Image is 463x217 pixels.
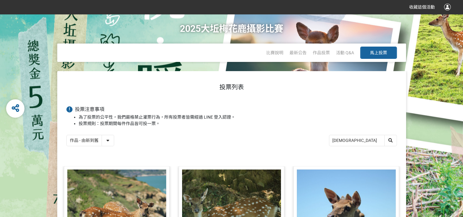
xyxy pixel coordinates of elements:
[329,135,397,146] input: 搜尋作品
[360,47,397,59] button: 馬上投票
[289,50,307,55] a: 最新公告
[79,120,397,127] li: 投票規則：投票期間每件作品皆可投一票。
[336,50,354,55] a: 活動 Q&A
[79,114,397,120] li: 為了投票的公平性，我們嚴格禁止灌票行為，所有投票者皆需經過 LINE 登入認證。
[266,50,283,55] a: 比賽說明
[180,14,283,44] h1: 2025大坵梅花鹿攝影比賽
[313,50,330,55] a: 作品投票
[66,83,397,91] h1: 投票列表
[409,5,435,10] span: 收藏這個活動
[75,106,104,112] span: 投票注意事項
[370,50,387,55] span: 馬上投票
